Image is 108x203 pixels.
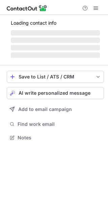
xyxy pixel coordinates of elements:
span: ‌ [11,52,100,58]
div: Save to List / ATS / CRM [19,74,92,80]
button: Find work email [7,119,104,129]
img: ContactOut v5.3.10 [7,4,47,12]
span: ‌ [11,30,100,36]
button: Add to email campaign [7,103,104,115]
button: AI write personalized message [7,87,104,99]
span: Find work email [18,121,101,127]
span: AI write personalized message [19,90,90,96]
span: Notes [18,135,101,141]
button: Notes [7,133,104,142]
p: Loading contact info [11,20,100,26]
button: save-profile-one-click [7,71,104,83]
span: Add to email campaign [18,107,72,112]
span: ‌ [11,45,100,50]
span: ‌ [11,38,100,43]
